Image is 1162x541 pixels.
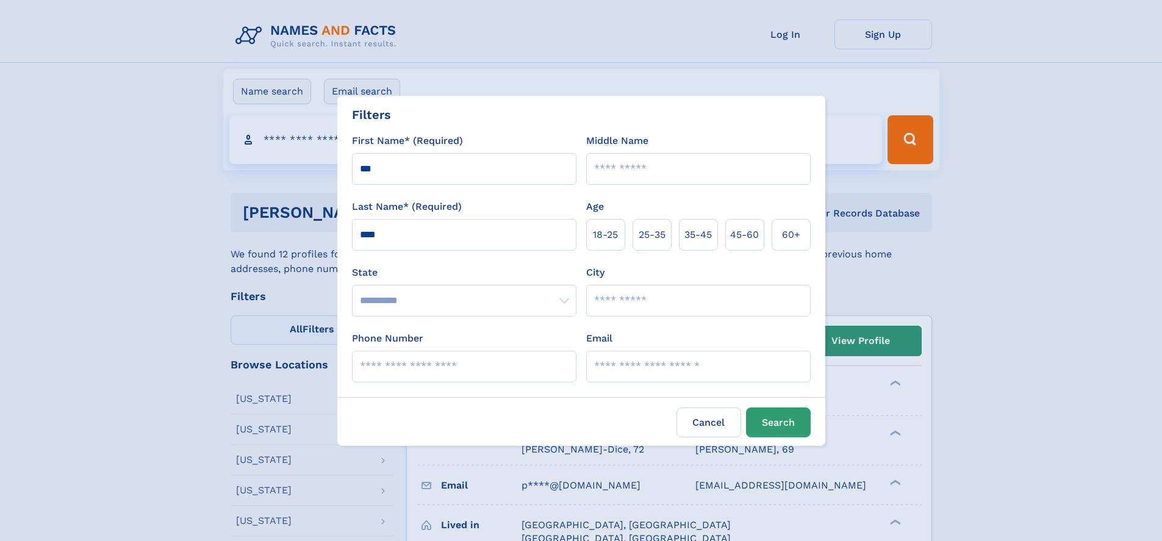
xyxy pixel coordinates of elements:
[586,199,604,214] label: Age
[352,106,391,124] div: Filters
[586,331,612,346] label: Email
[639,228,665,242] span: 25‑35
[586,134,648,148] label: Middle Name
[352,134,463,148] label: First Name* (Required)
[352,199,462,214] label: Last Name* (Required)
[730,228,759,242] span: 45‑60
[352,331,423,346] label: Phone Number
[746,407,811,437] button: Search
[586,265,604,280] label: City
[782,228,800,242] span: 60+
[593,228,618,242] span: 18‑25
[684,228,712,242] span: 35‑45
[352,265,576,280] label: State
[676,407,741,437] label: Cancel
